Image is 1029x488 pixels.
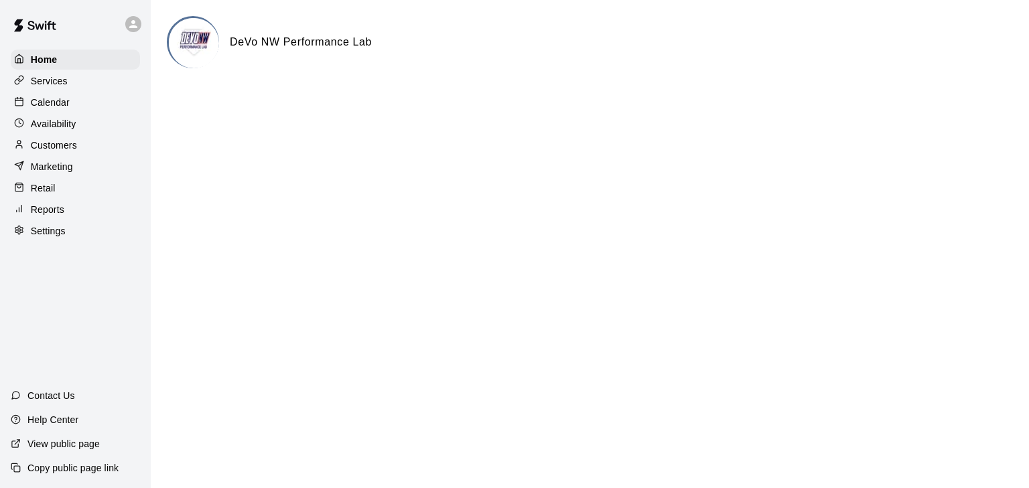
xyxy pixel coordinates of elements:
[31,139,77,152] p: Customers
[27,413,78,426] p: Help Center
[11,114,140,134] a: Availability
[11,178,140,198] a: Retail
[27,437,100,451] p: View public page
[27,389,75,402] p: Contact Us
[11,135,140,155] a: Customers
[11,157,140,177] a: Marketing
[11,199,140,220] a: Reports
[11,50,140,70] a: Home
[230,33,372,51] h6: DeVo NW Performance Lab
[31,74,68,88] p: Services
[31,160,73,173] p: Marketing
[11,92,140,112] a: Calendar
[11,221,140,241] a: Settings
[31,181,56,195] p: Retail
[11,71,140,91] a: Services
[31,96,70,109] p: Calendar
[169,18,219,68] img: DeVo NW Performance Lab logo
[31,203,64,216] p: Reports
[31,53,58,66] p: Home
[27,461,119,475] p: Copy public page link
[31,224,66,238] p: Settings
[31,117,76,131] p: Availability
